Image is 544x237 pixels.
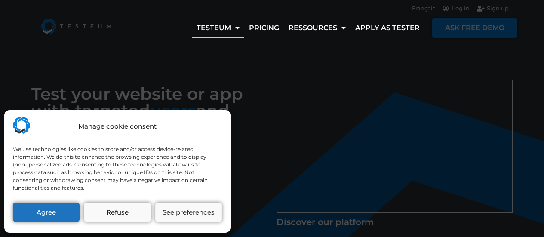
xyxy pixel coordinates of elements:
nav: Menu [192,18,424,38]
button: Refuse [84,203,151,222]
a: Testeum [192,18,244,38]
a: Pricing [244,18,284,38]
button: Agree [13,203,80,222]
button: See preferences [155,203,222,222]
div: Manage cookie consent [78,122,157,132]
div: We use technologies like cookies to store and/or access device-related information. We do this to... [13,145,221,192]
img: Testeum.com - Application crowdtesting platform [13,117,30,134]
a: Apply as tester [350,18,424,38]
a: Ressources [284,18,350,38]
